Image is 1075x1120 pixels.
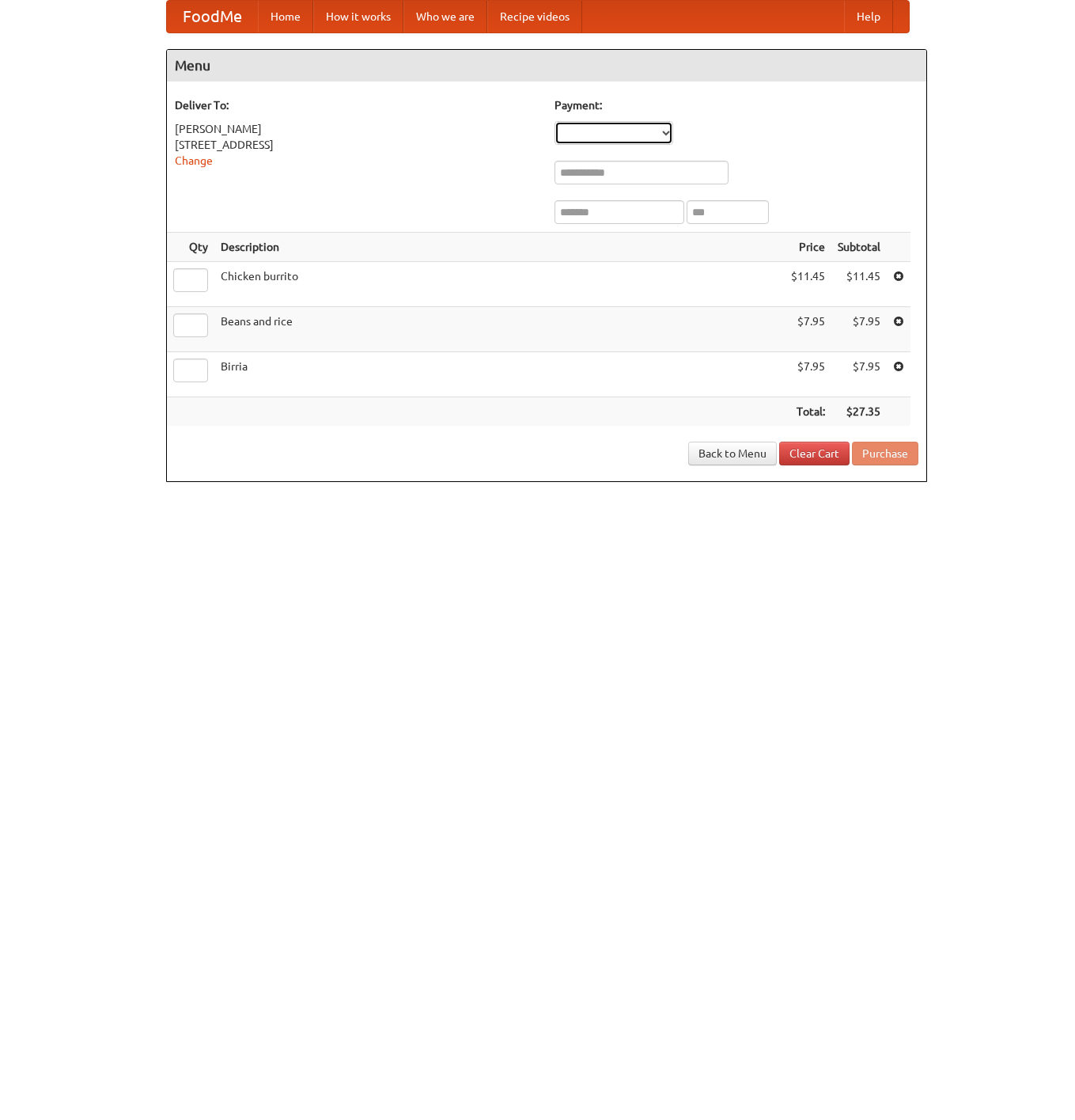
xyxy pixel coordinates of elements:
td: $11.45 [831,262,887,307]
td: $7.95 [785,352,831,397]
td: $7.95 [831,307,887,352]
th: Subtotal [831,233,887,262]
a: Recipe videos [487,1,582,32]
h5: Deliver To: [175,97,539,113]
a: Change [175,154,213,167]
th: Description [214,233,785,262]
div: [PERSON_NAME] [175,121,539,137]
td: Chicken burrito [214,262,785,307]
th: Price [785,233,831,262]
div: [STREET_ADDRESS] [175,137,539,153]
td: Birria [214,352,785,397]
button: Purchase [852,442,918,465]
th: $27.35 [831,397,887,427]
a: How it works [313,1,403,32]
a: Help [844,1,893,32]
td: Beans and rice [214,307,785,352]
a: Home [258,1,313,32]
a: FoodMe [167,1,258,32]
td: $7.95 [785,307,831,352]
td: $7.95 [831,352,887,397]
a: Clear Cart [779,442,850,465]
th: Total: [785,397,831,427]
h5: Payment: [555,97,918,113]
h4: Menu [167,50,926,82]
td: $11.45 [785,262,831,307]
a: Who we are [403,1,487,32]
th: Qty [167,233,214,262]
a: Back to Menu [688,442,777,465]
